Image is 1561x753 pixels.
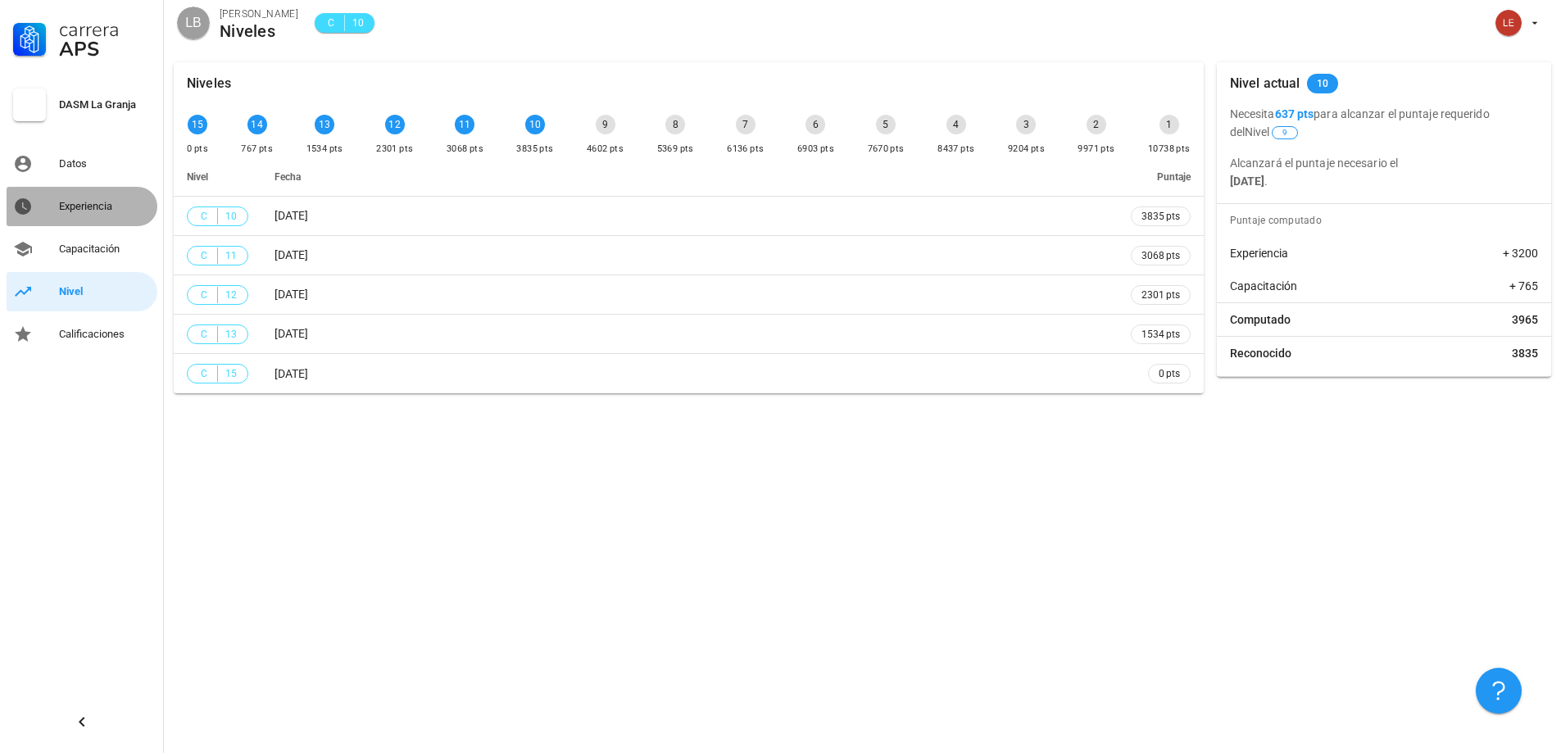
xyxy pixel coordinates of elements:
[447,141,483,157] div: 3068 pts
[197,287,211,303] span: C
[937,141,974,157] div: 8437 pts
[1230,105,1538,141] p: Necesita para alcanzar el puntaje requerido del
[876,115,896,134] div: 5
[1148,141,1191,157] div: 10738 pts
[1495,10,1522,36] div: avatar
[1087,115,1106,134] div: 2
[185,7,202,39] span: LB
[1275,107,1314,120] b: 637 pts
[59,157,151,170] div: Datos
[225,287,238,303] span: 12
[247,115,267,134] div: 14
[220,22,298,40] div: Niveles
[174,157,261,197] th: Nivel
[7,187,157,226] a: Experiencia
[275,288,308,301] span: [DATE]
[1230,154,1538,190] p: Alcanzará el puntaje necesario el .
[59,39,151,59] div: APS
[187,171,208,183] span: Nivel
[1230,311,1291,328] span: Computado
[7,272,157,311] a: Nivel
[1141,247,1180,264] span: 3068 pts
[946,115,966,134] div: 4
[1157,171,1191,183] span: Puntaje
[177,7,210,39] div: avatar
[59,243,151,256] div: Capacitación
[868,141,905,157] div: 7670 pts
[376,141,413,157] div: 2301 pts
[1078,141,1114,157] div: 9971 pts
[587,141,624,157] div: 4602 pts
[1245,125,1300,138] span: Nivel
[7,315,157,354] a: Calificaciones
[261,157,1118,197] th: Fecha
[1230,345,1291,361] span: Reconocido
[1282,127,1287,138] span: 9
[352,15,365,31] span: 10
[385,115,405,134] div: 12
[727,141,764,157] div: 6136 pts
[197,247,211,264] span: C
[665,115,685,134] div: 8
[197,326,211,342] span: C
[596,115,615,134] div: 9
[315,115,334,134] div: 13
[187,141,208,157] div: 0 pts
[225,247,238,264] span: 11
[1141,287,1180,303] span: 2301 pts
[275,367,308,380] span: [DATE]
[197,208,211,225] span: C
[1512,345,1538,361] span: 3835
[59,20,151,39] div: Carrera
[797,141,834,157] div: 6903 pts
[657,141,694,157] div: 5369 pts
[1509,278,1538,294] span: + 765
[7,229,157,269] a: Capacitación
[1512,311,1538,328] span: 3965
[59,328,151,341] div: Calificaciones
[59,200,151,213] div: Experiencia
[324,15,338,31] span: C
[225,208,238,225] span: 10
[525,115,545,134] div: 10
[1141,208,1180,225] span: 3835 pts
[1230,175,1265,188] b: [DATE]
[1159,115,1179,134] div: 1
[220,6,298,22] div: [PERSON_NAME]
[1230,245,1288,261] span: Experiencia
[455,115,474,134] div: 11
[59,285,151,298] div: Nivel
[275,171,301,183] span: Fecha
[1008,141,1045,157] div: 9204 pts
[306,141,343,157] div: 1534 pts
[7,144,157,184] a: Datos
[1118,157,1204,197] th: Puntaje
[1317,74,1329,93] span: 10
[225,326,238,342] span: 13
[1503,245,1538,261] span: + 3200
[225,365,238,382] span: 15
[736,115,756,134] div: 7
[59,98,151,111] div: DASM La Granja
[1141,326,1180,342] span: 1534 pts
[197,365,211,382] span: C
[275,327,308,340] span: [DATE]
[805,115,825,134] div: 6
[1230,278,1297,294] span: Capacitación
[1230,62,1300,105] div: Nivel actual
[188,115,207,134] div: 15
[1223,204,1551,237] div: Puntaje computado
[187,62,231,105] div: Niveles
[275,248,308,261] span: [DATE]
[275,209,308,222] span: [DATE]
[1016,115,1036,134] div: 3
[1159,365,1180,382] span: 0 pts
[241,141,273,157] div: 767 pts
[516,141,553,157] div: 3835 pts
